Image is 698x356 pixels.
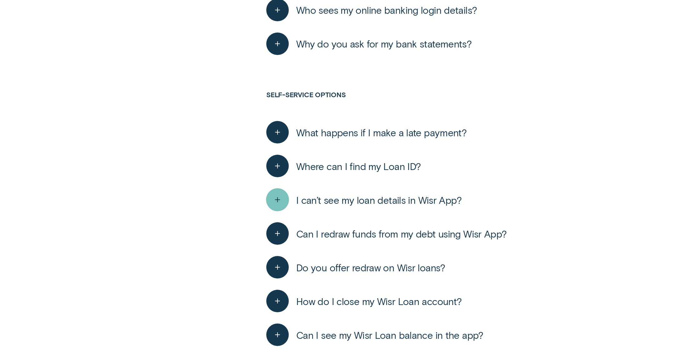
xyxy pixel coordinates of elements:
[266,290,462,312] button: How do I close my Wisr Loan account?
[266,121,467,143] button: What happens if I make a late payment?
[266,155,421,177] button: Where can I find my Loan ID?
[296,295,462,307] span: How do I close my Wisr Loan account?
[296,126,467,138] span: What happens if I make a late payment?
[296,261,445,273] span: Do you offer redraw on Wisr loans?
[296,194,462,206] span: I can’t see my loan details in Wisr App?
[266,91,605,115] h3: Self-service options
[266,33,472,55] button: Why do you ask for my bank statements?
[266,222,507,245] button: Can I redraw funds from my debt using Wisr App?
[296,329,484,341] span: Can I see my Wisr Loan balance in the app?
[296,38,472,50] span: Why do you ask for my bank statements?
[296,228,507,240] span: Can I redraw funds from my debt using Wisr App?
[266,323,484,346] button: Can I see my Wisr Loan balance in the app?
[266,188,462,211] button: I can’t see my loan details in Wisr App?
[266,256,445,278] button: Do you offer redraw on Wisr loans?
[296,160,421,172] span: Where can I find my Loan ID?
[296,4,477,16] span: Who sees my online banking login details?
